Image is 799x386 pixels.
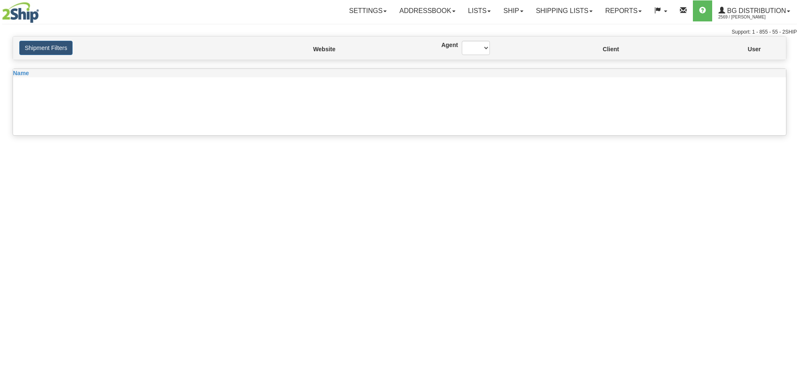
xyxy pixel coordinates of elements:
[13,70,29,76] span: Name
[725,7,786,14] span: BG Distribution
[441,41,449,49] label: Agent
[599,0,648,21] a: Reports
[393,0,462,21] a: Addressbook
[2,29,797,36] div: Support: 1 - 855 - 55 - 2SHIP
[497,0,529,21] a: Ship
[343,0,393,21] a: Settings
[603,45,604,53] label: Client
[462,0,497,21] a: Lists
[2,2,39,23] img: logo2569.jpg
[718,13,781,21] span: 2569 / [PERSON_NAME]
[19,41,73,55] button: Shipment Filters
[313,45,316,53] label: Website
[712,0,796,21] a: BG Distribution 2569 / [PERSON_NAME]
[530,0,599,21] a: Shipping lists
